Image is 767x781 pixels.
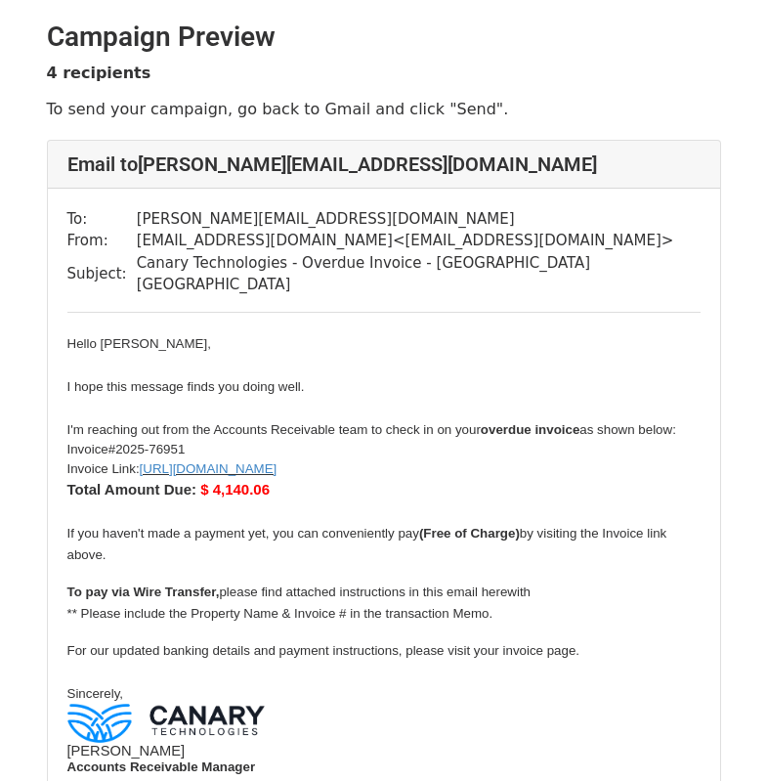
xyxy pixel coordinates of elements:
span: please find attached instructions in this email herewith [67,585,532,599]
b: (Free of Charge) [419,526,520,541]
td: Canary Technologies - Overdue Invoice - [GEOGRAPHIC_DATA] [GEOGRAPHIC_DATA] [137,252,701,296]
span: I'm reaching out from the Accounts Receivable team to check in on your as shown below: [67,422,676,437]
img: c29b55174a6d10e35b8ed12ea38c4a16ab5ad042.png [67,704,265,743]
span: If you haven't made a payment yet, you can conveniently pay by visiting the Invoice link above. [67,526,667,562]
td: To: [67,208,137,231]
span: Sincerely, [67,686,124,701]
td: [EMAIL_ADDRESS][DOMAIN_NAME] < [EMAIL_ADDRESS][DOMAIN_NAME] > [137,230,701,252]
td: From: [67,230,137,252]
span: For our updated banking details and payment instructions, please visit your invoice page. [67,643,580,658]
span: I hope this message finds you doing well. [67,379,305,394]
span: [PERSON_NAME] [67,743,186,759]
span: Hello [PERSON_NAME], [67,336,211,351]
font: [URL][DOMAIN_NAME] [140,461,277,476]
td: [PERSON_NAME][EMAIL_ADDRESS][DOMAIN_NAME] [137,208,701,231]
strong: 4 recipients [47,64,151,82]
li: Invoice Link: [67,459,701,479]
h2: Campaign Preview [47,21,721,54]
span: Accounts Receivable Manager [67,759,256,774]
td: Subject: [67,252,137,296]
p: To send your campaign, go back to Gmail and click "Send". [47,99,721,119]
span: Invoice# [67,442,116,456]
li: 2025-76951 [67,440,701,459]
span: Total Amount Due: [67,481,201,498]
strong: overdue invoice [481,422,579,437]
font: $ 4,140.06 [200,481,270,498]
h4: Email to [PERSON_NAME][EMAIL_ADDRESS][DOMAIN_NAME] [67,152,701,176]
span: ** Please include the Property Name & Invoice # in the transaction Memo. [67,606,493,621]
strong: To pay via Wire Transfer, [67,585,220,599]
